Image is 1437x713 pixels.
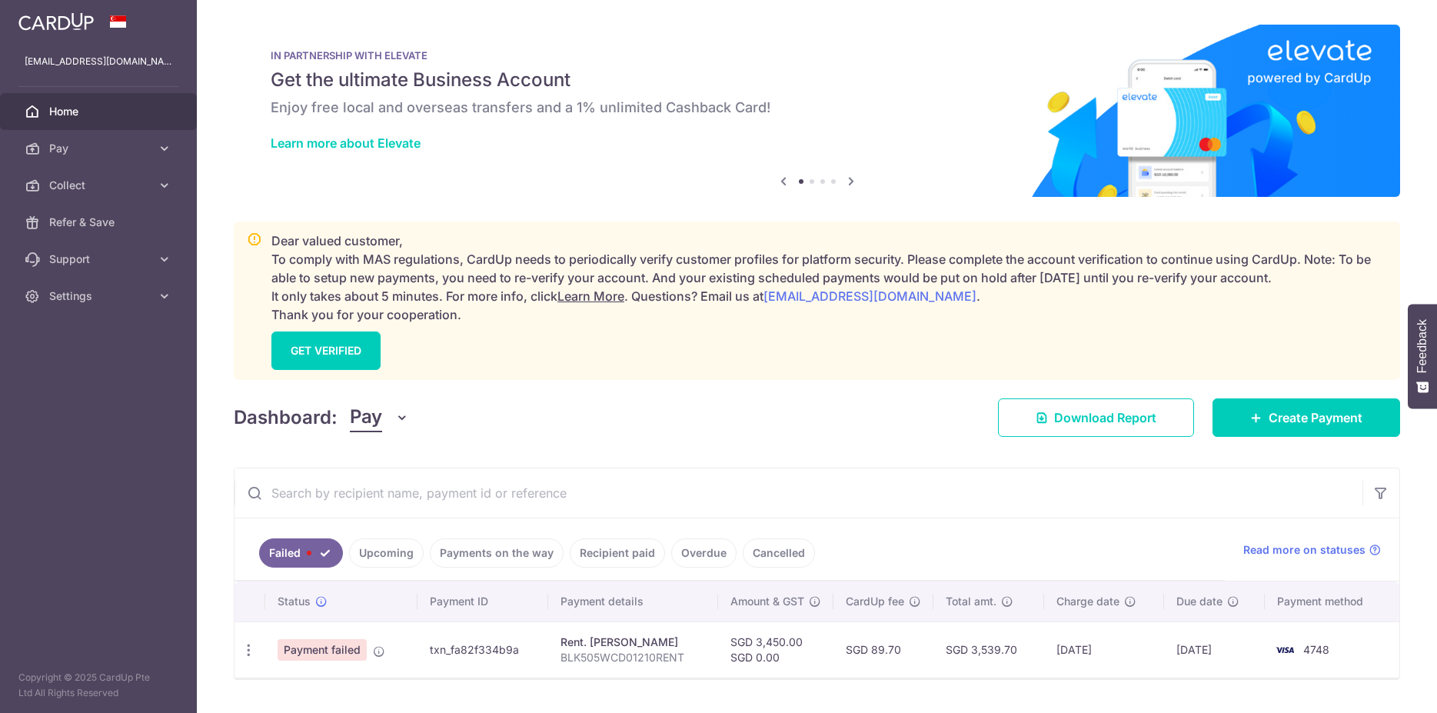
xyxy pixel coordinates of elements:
span: Download Report [1054,408,1156,427]
span: Total amt. [946,594,996,609]
a: Download Report [998,398,1194,437]
p: IN PARTNERSHIP WITH ELEVATE [271,49,1363,62]
a: Read more on statuses [1243,542,1381,558]
td: txn_fa82f334b9a [417,621,548,678]
a: Recipient paid [570,538,665,568]
a: Overdue [671,538,737,568]
a: Payments on the way [430,538,564,568]
td: [DATE] [1164,621,1265,678]
span: Read more on statuses [1243,542,1365,558]
input: Search by recipient name, payment id or reference [235,468,1362,518]
button: Pay [350,403,409,432]
div: Rent. [PERSON_NAME] [560,635,707,650]
button: Feedback - Show survey [1408,304,1437,408]
span: Charge date [1056,594,1119,609]
h6: Enjoy free local and overseas transfers and a 1% unlimited Cashback Card! [271,98,1363,117]
a: Learn More [557,288,624,304]
span: Collect [49,178,151,193]
a: [EMAIL_ADDRESS][DOMAIN_NAME] [763,288,976,304]
th: Payment method [1265,581,1399,621]
h4: Dashboard: [234,404,338,431]
p: BLK505WCD01210RENT [560,650,707,665]
p: [EMAIL_ADDRESS][DOMAIN_NAME] [25,54,172,69]
span: 4748 [1303,643,1329,656]
p: Dear valued customer, To comply with MAS regulations, CardUp needs to periodically verify custome... [271,232,1387,324]
span: Support [49,252,151,267]
td: SGD 89.70 [833,621,933,678]
img: CardUp [18,12,94,31]
a: Cancelled [743,538,815,568]
h5: Get the ultimate Business Account [271,68,1363,92]
span: Status [278,594,311,609]
a: Failed [259,538,343,568]
span: Feedback [1415,319,1429,373]
span: Due date [1176,594,1222,609]
span: Pay [49,141,151,156]
a: GET VERIFIED [271,332,381,370]
span: Settings [49,288,151,304]
span: CardUp fee [846,594,904,609]
span: Payment failed [278,639,367,661]
span: Amount & GST [730,594,804,609]
span: Pay [350,403,382,432]
th: Payment details [548,581,719,621]
span: Refer & Save [49,215,151,230]
a: Upcoming [349,538,424,568]
td: [DATE] [1044,621,1164,678]
span: Create Payment [1269,408,1362,427]
a: Create Payment [1212,398,1400,437]
td: SGD 3,539.70 [933,621,1044,678]
span: Home [49,104,151,119]
img: Renovation banner [234,25,1400,197]
th: Payment ID [417,581,548,621]
img: Bank Card [1269,641,1300,659]
td: SGD 3,450.00 SGD 0.00 [718,621,833,678]
a: Learn more about Elevate [271,135,421,151]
